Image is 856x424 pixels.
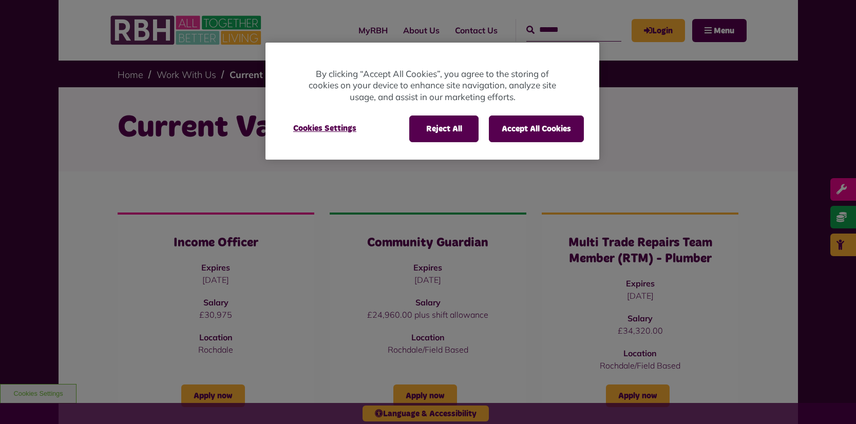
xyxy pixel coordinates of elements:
[409,115,479,142] button: Reject All
[489,115,584,142] button: Accept All Cookies
[265,43,599,160] div: Cookie banner
[265,43,599,160] div: Privacy
[281,115,369,141] button: Cookies Settings
[307,68,558,103] p: By clicking “Accept All Cookies”, you agree to the storing of cookies on your device to enhance s...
